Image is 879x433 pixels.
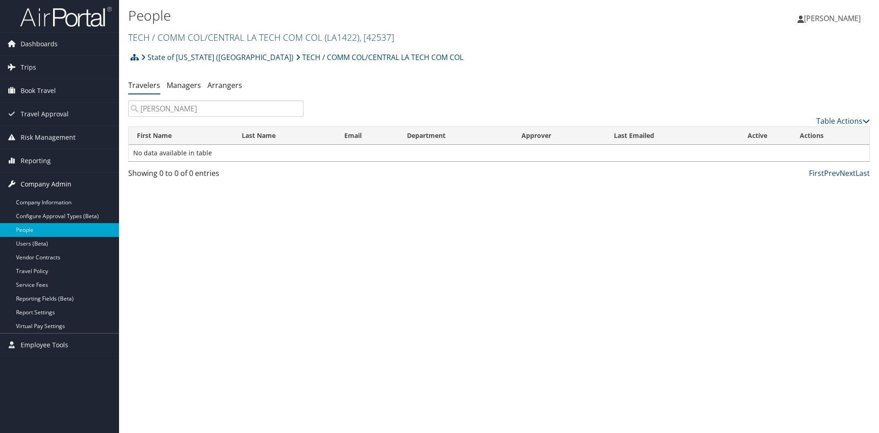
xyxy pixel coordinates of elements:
[296,48,463,66] a: TECH / COMM COL/CENTRAL LA TECH COM COL
[141,48,293,66] a: State of [US_STATE] ([GEOGRAPHIC_DATA])
[21,33,58,55] span: Dashboards
[21,79,56,102] span: Book Travel
[816,116,870,126] a: Table Actions
[20,6,112,27] img: airportal-logo.png
[325,31,359,44] span: ( LA1422 )
[128,6,623,25] h1: People
[804,13,861,23] span: [PERSON_NAME]
[513,127,605,145] th: Approver
[21,126,76,149] span: Risk Management
[21,334,68,356] span: Employee Tools
[129,145,869,161] td: No data available in table
[128,80,160,90] a: Travelers
[128,168,304,183] div: Showing 0 to 0 of 0 entries
[21,56,36,79] span: Trips
[336,127,399,145] th: Email: activate to sort column ascending
[21,149,51,172] span: Reporting
[824,168,840,178] a: Prev
[856,168,870,178] a: Last
[21,103,69,126] span: Travel Approval
[128,100,304,117] input: Search
[809,168,824,178] a: First
[606,127,724,145] th: Last Emailed: activate to sort column ascending
[399,127,514,145] th: Department: activate to sort column ascending
[207,80,242,90] a: Arrangers
[233,127,336,145] th: Last Name: activate to sort column descending
[359,31,394,44] span: , [ 42537 ]
[21,173,71,196] span: Company Admin
[723,127,792,145] th: Active: activate to sort column ascending
[792,127,869,145] th: Actions
[840,168,856,178] a: Next
[128,31,394,44] a: TECH / COMM COL/CENTRAL LA TECH COM COL
[798,5,870,32] a: [PERSON_NAME]
[167,80,201,90] a: Managers
[129,127,233,145] th: First Name: activate to sort column ascending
